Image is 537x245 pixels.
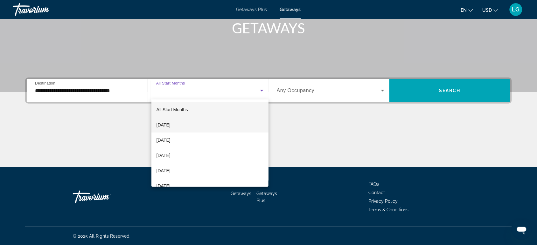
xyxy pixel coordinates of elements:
[157,136,171,144] span: [DATE]
[157,182,171,190] span: [DATE]
[157,121,171,129] span: [DATE]
[157,152,171,159] span: [DATE]
[512,220,532,240] iframe: Button to launch messaging window
[157,167,171,174] span: [DATE]
[157,107,188,112] span: All Start Months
